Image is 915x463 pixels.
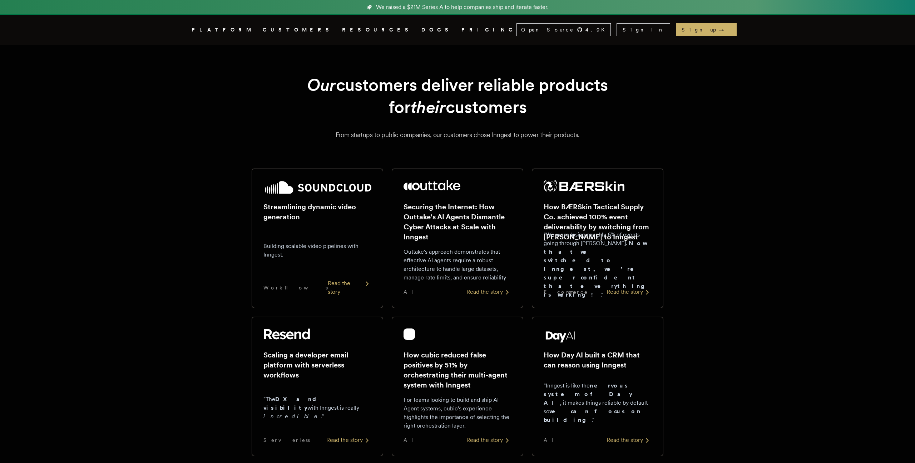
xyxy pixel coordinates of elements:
h2: Scaling a developer email platform with serverless workflows [263,350,371,380]
img: BÆRSkin Tactical Supply Co. [544,180,624,192]
img: Day AI [544,328,577,343]
span: AI [404,437,419,444]
img: SoundCloud [263,180,371,195]
em: incredible [263,413,321,420]
span: E-commerce [544,288,588,296]
a: Day AI logoHow Day AI built a CRM that can reason using Inngest"Inngest is like thenervous system... [532,317,663,456]
h2: How BÆRSkin Tactical Supply Co. achieved 100% event deliverability by switching from [PERSON_NAME... [544,202,652,242]
a: Sign up [676,23,737,36]
h1: customers deliver reliable products for customers [269,74,646,118]
p: From startups to public companies, our customers chose Inngest to power their products. [200,130,715,140]
em: Our [307,74,336,95]
p: Outtake's approach demonstrates that effective AI agents require a robust architecture to handle ... [404,248,511,282]
h2: Securing the Internet: How Outtake's AI Agents Dismantle Cyber Attacks at Scale with Inngest [404,202,511,242]
span: AI [544,437,559,444]
p: "The with Inngest is really ." [263,395,371,421]
button: RESOURCES [342,25,413,34]
a: Outtake logoSecuring the Internet: How Outtake's AI Agents Dismantle Cyber Attacks at Scale with ... [392,169,523,308]
a: SoundCloud logoStreamlining dynamic video generationBuilding scalable video pipelines with Innges... [252,169,383,308]
p: Building scalable video pipelines with Inngest. [263,242,371,259]
span: Serverless [263,437,310,444]
img: Outtake [404,180,460,190]
div: Read the story [607,288,652,296]
strong: we can focus on building [544,408,641,423]
img: Resend [263,328,310,340]
h2: Streamlining dynamic video generation [263,202,371,222]
nav: Global [172,15,743,45]
div: Read the story [328,279,371,296]
div: Read the story [326,436,371,444]
span: AI [404,288,419,296]
strong: nervous system of Day AI [544,382,632,406]
p: For teams looking to build and ship AI Agent systems, cubic's experience highlights the importanc... [404,396,511,430]
div: Read the story [466,288,511,296]
a: cubic logoHow cubic reduced false positives by 51% by orchestrating their multi-agent system with... [392,317,523,456]
div: Read the story [607,436,652,444]
h2: How Day AI built a CRM that can reason using Inngest [544,350,652,370]
span: → [719,26,731,33]
a: PRICING [461,25,516,34]
a: Resend logoScaling a developer email platform with serverless workflows"TheDX and visibilitywith ... [252,317,383,456]
button: PLATFORM [192,25,254,34]
img: cubic [404,328,415,340]
em: their [411,97,446,117]
a: BÆRSkin Tactical Supply Co. logoHow BÆRSkin Tactical Supply Co. achieved 100% event deliverabilit... [532,169,663,308]
a: DOCS [421,25,453,34]
p: "We were losing roughly 6% of events going through [PERSON_NAME]. ." [544,230,652,299]
h2: How cubic reduced false positives by 51% by orchestrating their multi-agent system with Inngest [404,350,511,390]
span: Open Source [521,26,574,33]
a: CUSTOMERS [263,25,333,34]
strong: DX and visibility [263,396,322,411]
span: Workflows [263,284,328,291]
span: We raised a $21M Series A to help companies ship and iterate faster. [376,3,549,11]
a: Sign In [617,23,670,36]
div: Read the story [466,436,511,444]
strong: Now that we switched to Inngest, we're super confident that everything is working! [544,240,650,298]
p: "Inngest is like the , it makes things reliable by default so ." [544,381,652,424]
span: 4.9 K [585,26,609,33]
